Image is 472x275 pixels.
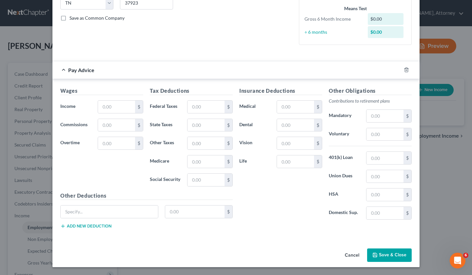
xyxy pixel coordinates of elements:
div: $ [314,101,322,113]
input: 0.00 [366,110,403,122]
label: Social Security [147,173,184,187]
div: $ [403,207,411,219]
input: 0.00 [366,170,403,183]
input: 0.00 [98,101,135,113]
input: 0.00 [187,137,225,149]
label: Life [236,155,273,168]
div: ÷ 6 months [301,29,364,35]
div: $ [314,155,322,168]
input: 0.00 [366,207,403,219]
input: 0.00 [277,155,314,168]
div: $ [314,119,322,131]
button: Add new deduction [60,224,111,229]
input: 0.00 [277,137,314,149]
label: Medicare [147,155,184,168]
button: Save & Close [367,248,412,262]
input: Specify... [61,206,158,218]
span: Pay Advice [68,67,94,73]
input: 0.00 [366,152,403,164]
div: $ [403,110,411,122]
div: $ [403,152,411,164]
label: 401(k) Loan [325,151,363,165]
div: $ [314,137,322,149]
input: 0.00 [366,188,403,201]
div: $ [403,188,411,201]
input: 0.00 [187,101,225,113]
label: Dental [236,119,273,132]
input: 0.00 [98,137,135,149]
h5: Other Obligations [329,87,412,95]
input: 0.00 [277,119,314,131]
div: $ [225,119,232,131]
span: Income [60,103,75,109]
p: Contributions to retirement plans [329,98,412,104]
label: Domestic Sup. [325,206,363,220]
button: Cancel [340,249,364,262]
div: Gross 6 Month Income [301,16,364,22]
input: 0.00 [277,101,314,113]
div: $0.00 [368,13,404,25]
label: Commissions [57,119,94,132]
label: State Taxes [147,119,184,132]
label: Mandatory [325,109,363,123]
iframe: Intercom live chat [450,253,465,268]
label: Medical [236,100,273,113]
span: Save as Common Company [69,15,125,21]
div: Means Test [305,5,406,12]
div: $ [225,174,232,186]
h5: Insurance Deductions [239,87,322,95]
div: $ [225,137,232,149]
div: $ [403,128,411,141]
div: $ [403,170,411,183]
div: $ [225,155,232,168]
div: $ [135,119,143,131]
input: 0.00 [165,206,225,218]
label: Voluntary [325,128,363,141]
input: 0.00 [187,155,225,168]
h5: Wages [60,87,143,95]
h5: Other Deductions [60,192,233,200]
label: Vision [236,137,273,150]
label: Other Taxes [147,137,184,150]
label: Federal Taxes [147,100,184,113]
div: $ [135,101,143,113]
span: 6 [463,253,468,258]
div: $0.00 [368,26,404,38]
input: 0.00 [98,119,135,131]
div: $ [225,206,232,218]
input: 0.00 [187,119,225,131]
input: 0.00 [187,174,225,186]
div: $ [225,101,232,113]
label: Overtime [57,137,94,150]
div: $ [135,137,143,149]
input: 0.00 [366,128,403,141]
label: Union Dues [325,170,363,183]
h5: Tax Deductions [150,87,233,95]
label: HSA [325,188,363,201]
